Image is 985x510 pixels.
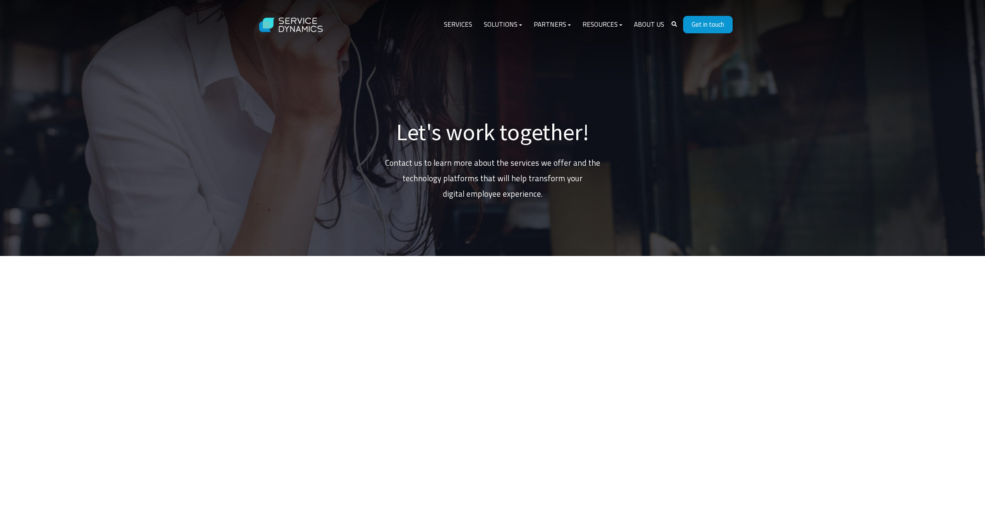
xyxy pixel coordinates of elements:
[253,10,330,40] img: Service Dynamics Logo - White
[478,15,528,34] a: Solutions
[683,16,733,33] a: Get in touch
[375,155,611,217] p: Contact us to learn more about the services we offer and the technology platforms that will help ...
[577,15,628,34] a: Resources
[528,15,577,34] a: Partners
[375,118,611,146] h1: Let's work together!
[628,15,670,34] a: About Us
[438,15,670,34] div: Navigation Menu
[438,15,478,34] a: Services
